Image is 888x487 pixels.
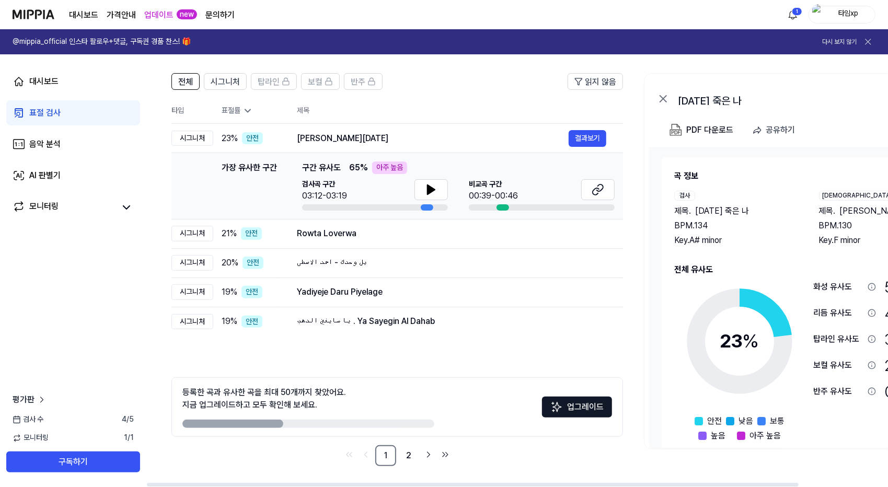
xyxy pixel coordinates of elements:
[222,227,237,240] span: 21 %
[243,257,263,269] div: 안전
[171,445,623,466] nav: pagination
[6,69,140,94] a: 대시보드
[542,405,612,415] a: Sparkles업그레이드
[372,161,407,174] div: 아주 높음
[144,9,174,21] a: 업데이트
[222,257,238,269] span: 20 %
[6,100,140,125] a: 표절 검사
[770,415,785,427] span: 보통
[29,138,61,150] div: 음악 분석
[182,386,346,411] div: 등록한 곡과 유사한 곡을 최대 50개까지 찾았어요. 지금 업그레이드하고 모두 확인해 보세요.
[29,107,61,119] div: 표절 검사
[711,430,725,442] span: 높음
[585,76,616,88] span: 읽지 않음
[550,401,563,413] img: Sparkles
[297,132,569,145] div: [PERSON_NAME][DATE]
[297,315,606,328] div: يا صايغين الدهب . Ya Sayegin Al Dahab
[258,76,280,88] span: 탑라인
[242,132,263,145] div: 안전
[421,447,436,462] a: Go to next page
[813,281,863,293] div: 화성 유사도
[813,385,863,398] div: 반주 유사도
[308,76,322,88] span: 보컬
[171,226,213,241] div: 시그니처
[13,393,47,406] a: 평가판
[301,73,340,90] button: 보컬
[398,445,419,466] a: 2
[222,315,237,328] span: 19 %
[822,38,857,47] button: 다시 보지 않기
[124,433,134,443] span: 1 / 1
[344,73,383,90] button: 반주
[438,447,453,462] a: Go to last page
[222,286,237,298] span: 19 %
[241,286,262,298] div: 안전
[667,120,735,141] button: PDF 다운로드
[813,359,863,372] div: 보컬 유사도
[686,123,733,137] div: PDF 다운로드
[743,330,759,352] span: %
[107,9,136,21] a: 가격안내
[171,255,213,271] div: 시그니처
[469,179,518,190] span: 비교곡 구간
[222,161,277,211] div: 가장 유사한 구간
[302,179,347,190] span: 검사곡 구간
[302,161,341,174] span: 구간 유사도
[171,98,213,124] th: 타입
[349,161,368,174] span: 65 %
[6,132,140,157] a: 음악 분석
[766,123,795,137] div: 공유하기
[29,75,59,88] div: 대시보드
[29,169,61,182] div: AI 판별기
[678,92,887,105] div: [DATE] 죽은 나
[359,447,373,462] a: Go to previous page
[568,73,623,90] button: 읽지 않음
[351,76,365,88] span: 반주
[792,7,802,16] div: 1
[674,191,695,201] div: 검사
[469,190,518,202] div: 00:39-00:46
[748,120,803,141] button: 공유하기
[695,205,749,217] span: [DATE] 죽은 나
[819,205,836,217] span: 제목 .
[6,451,140,472] button: 구독하기
[177,9,197,20] div: new
[13,393,34,406] span: 평가판
[787,8,799,21] img: 알림
[739,415,753,427] span: 낮음
[122,414,134,425] span: 4 / 5
[222,106,280,116] div: 표절률
[211,76,240,88] span: 시그니처
[171,284,213,300] div: 시그니처
[375,445,396,466] a: 1
[828,8,869,20] div: 타임xp
[342,447,356,462] a: Go to first page
[13,37,191,47] h1: @mippia_official 인스타 팔로우+댓글, 구독권 경품 찬스! 🎁
[241,227,262,240] div: 안전
[178,76,193,88] span: 전체
[69,9,98,21] a: 대시보드
[6,163,140,188] a: AI 판별기
[302,190,347,202] div: 03:12-03:19
[542,397,612,418] button: 업그레이드
[204,73,247,90] button: 시그니처
[297,227,606,240] div: Rowta Loverwa
[297,98,623,123] th: 제목
[171,314,213,330] div: 시그니처
[674,205,691,217] span: 제목 .
[813,333,863,345] div: 탑라인 유사도
[222,132,238,145] span: 23 %
[251,73,297,90] button: 탑라인
[13,433,49,443] span: 모니터링
[749,430,781,442] span: 아주 높음
[13,414,43,425] span: 검사 수
[809,6,875,24] button: profile타임xp
[569,130,606,147] button: 결과보기
[205,9,235,21] a: 문의하기
[674,234,798,247] div: Key. A# minor
[29,200,59,215] div: 모니터링
[674,219,798,232] div: BPM. 134
[171,73,200,90] button: 전체
[812,4,825,25] img: profile
[707,415,722,427] span: 안전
